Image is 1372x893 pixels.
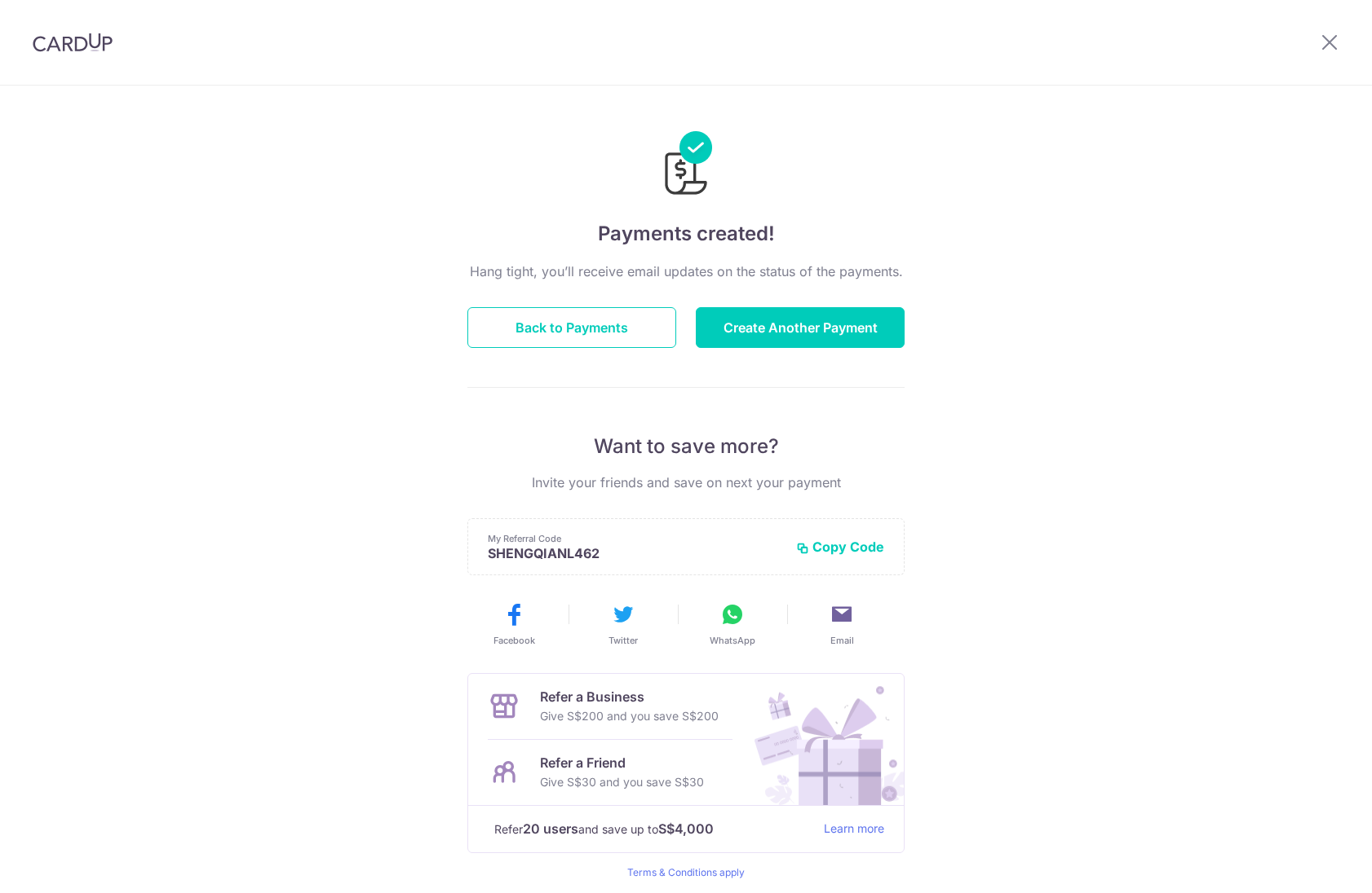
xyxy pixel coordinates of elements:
p: Give S$30 and you save S$30 [540,772,704,792]
p: SHENGQIANL462 [488,545,783,561]
p: My Referral Code [488,532,783,545]
img: Refer [739,674,904,805]
strong: 20 users [523,819,578,838]
a: Learn more [824,819,884,839]
span: WhatsApp [710,634,755,647]
p: Refer and save up to [494,819,811,839]
button: Email [794,601,890,647]
button: WhatsApp [684,601,781,647]
img: Payments [660,131,712,200]
p: Refer a Friend [540,753,704,772]
p: Refer a Business [540,687,719,706]
button: Copy Code [796,539,884,555]
p: Hang tight, you’ll receive email updates on the status of the payments. [467,262,905,281]
a: Terms & Conditions apply [627,866,745,878]
iframe: Opens a widget where you can find more information [1268,844,1356,885]
button: Create Another Payment [696,307,905,348]
h4: Payments created! [467,219,905,249]
img: CardUp [33,33,113,52]
p: Invite your friends and save on next your payment [467,473,905,492]
button: Twitter [575,601,671,647]
button: Back to Payments [467,307,676,348]
span: Twitter [609,634,638,647]
strong: S$4,000 [658,819,714,838]
p: Want to save more? [467,433,905,460]
span: Email [830,634,854,647]
span: Facebook [493,634,535,647]
button: Facebook [466,601,562,647]
p: Give S$200 and you save S$200 [540,706,719,726]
